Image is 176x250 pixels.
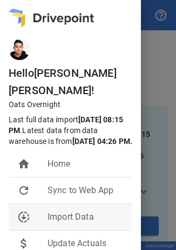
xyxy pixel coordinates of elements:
[48,184,124,197] span: Sync to Web App
[17,237,30,250] span: attach_money
[9,64,141,99] h6: Hello [PERSON_NAME] [PERSON_NAME] !
[17,157,30,170] span: home
[17,184,30,197] span: refresh
[17,210,30,223] span: downloading
[9,38,30,60] img: ACg8ocKWwCyLZbaZoCjLBphejhY4QyAetAMqrUwPmedoMZmifA=s96-c
[48,210,124,223] span: Import Data
[9,99,141,110] p: Oats Overnight
[9,9,94,28] img: logo
[72,137,132,146] b: [DATE] 04:26 PM .
[9,114,137,147] p: Last full data import . Latest data from data warehouse is from
[48,237,124,250] span: Update Actuals
[48,157,124,170] span: Home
